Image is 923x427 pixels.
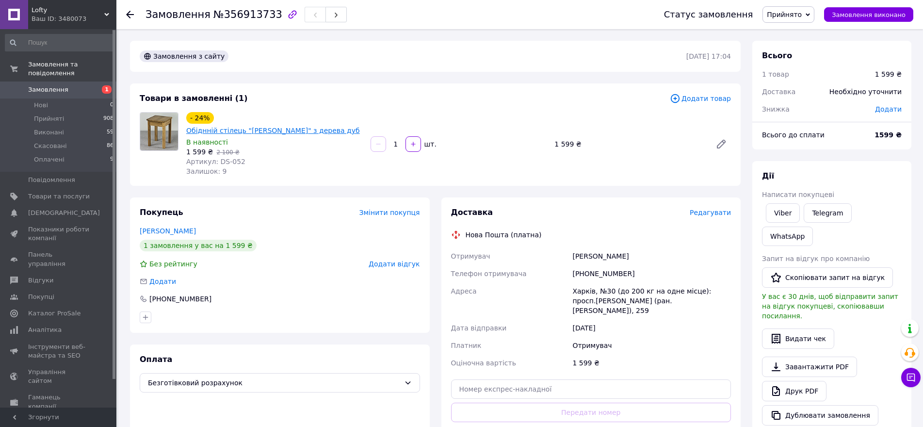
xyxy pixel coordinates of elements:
[148,378,400,388] span: Безготівковий розрахунок
[34,101,48,110] span: Нові
[670,93,731,104] span: Додати товар
[186,112,214,124] div: - 24%
[140,355,172,364] span: Оплата
[766,203,800,223] a: Viber
[690,209,731,216] span: Редагувати
[451,324,507,332] span: Дата відправки
[110,155,113,164] span: 9
[149,260,197,268] span: Без рейтингу
[451,270,527,278] span: Телефон отримувача
[102,85,112,94] span: 1
[140,227,196,235] a: [PERSON_NAME]
[762,328,834,349] button: Видати чек
[762,131,825,139] span: Всього до сплати
[28,326,62,334] span: Аналітика
[875,105,902,113] span: Додати
[570,282,733,319] div: Харків, №30 (до 200 кг на одне місце): просп.[PERSON_NAME] (ран. [PERSON_NAME]), 259
[762,51,792,60] span: Всього
[762,405,878,426] button: Дублювати замовлення
[824,81,907,102] div: Необхідно уточнити
[686,52,731,60] time: [DATE] 17:04
[32,15,116,23] div: Ваш ID: 3480073
[34,128,64,137] span: Виконані
[451,287,477,295] span: Адреса
[451,208,493,217] span: Доставка
[762,105,790,113] span: Знижка
[32,6,104,15] span: Lofty
[28,309,81,318] span: Каталог ProSale
[213,9,282,20] span: №356913733
[874,131,902,139] b: 1599 ₴
[570,319,733,337] div: [DATE]
[186,148,213,156] span: 1 599 ₴
[712,134,731,154] a: Редагувати
[762,227,813,246] a: WhatsApp
[28,343,90,360] span: Інструменти веб-майстра та SEO
[28,176,75,184] span: Повідомлення
[34,115,64,123] span: Прийняті
[140,94,248,103] span: Товари в замовленні (1)
[216,149,239,156] span: 2 100 ₴
[875,69,902,79] div: 1 599 ₴
[149,278,176,285] span: Додати
[148,294,212,304] div: [PHONE_NUMBER]
[140,50,228,62] div: Замовлення з сайту
[34,142,67,150] span: Скасовані
[28,368,90,385] span: Управління сайтом
[762,267,893,288] button: Скопіювати запит на відгук
[107,142,113,150] span: 86
[762,88,795,96] span: Доставка
[140,113,178,150] img: Обіднній стілець "Білл" з дерева дуб
[762,171,774,181] span: Дії
[140,208,183,217] span: Покупець
[451,379,731,399] input: Номер експрес-накладної
[28,293,54,301] span: Покупці
[103,115,113,123] span: 908
[28,250,90,268] span: Панель управління
[369,260,420,268] span: Додати відгук
[186,167,227,175] span: Залишок: 9
[422,139,437,149] div: шт.
[664,10,753,19] div: Статус замовлення
[570,354,733,372] div: 1 599 ₴
[451,252,490,260] span: Отримувач
[107,128,113,137] span: 59
[762,255,870,263] span: Запит на відгук про компанію
[28,192,90,201] span: Товари та послуги
[451,359,516,367] span: Оціночна вартість
[901,368,921,387] button: Чат з покупцем
[146,9,211,20] span: Замовлення
[186,127,360,134] a: Обіднній стілець "[PERSON_NAME]" з дерева дуб
[767,11,802,18] span: Прийнято
[28,209,100,217] span: [DEMOGRAPHIC_DATA]
[186,138,228,146] span: В наявності
[186,158,245,165] span: Артикул: DS-052
[140,240,257,251] div: 1 замовлення у вас на 1 599 ₴
[451,342,482,349] span: Платник
[570,337,733,354] div: Отримувач
[762,357,857,377] a: Завантажити PDF
[762,381,826,401] a: Друк PDF
[28,393,90,411] span: Гаманець компанії
[463,230,544,240] div: Нова Пошта (платна)
[126,10,134,19] div: Повернутися назад
[762,70,789,78] span: 1 товар
[804,203,851,223] a: Telegram
[359,209,420,216] span: Змінити покупця
[824,7,913,22] button: Замовлення виконано
[762,293,898,320] span: У вас є 30 днів, щоб відправити запит на відгук покупцеві, скопіювавши посилання.
[28,225,90,243] span: Показники роботи компанії
[762,191,834,198] span: Написати покупцеві
[34,155,65,164] span: Оплачені
[28,276,53,285] span: Відгуки
[28,60,116,78] span: Замовлення та повідомлення
[570,265,733,282] div: [PHONE_NUMBER]
[570,247,733,265] div: [PERSON_NAME]
[5,34,114,51] input: Пошук
[28,85,68,94] span: Замовлення
[551,137,708,151] div: 1 599 ₴
[832,11,906,18] span: Замовлення виконано
[110,101,113,110] span: 0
